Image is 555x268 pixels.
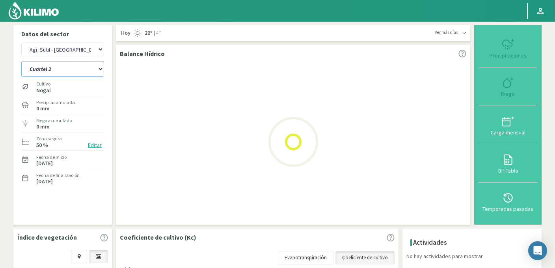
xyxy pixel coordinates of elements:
[36,88,51,93] label: Nogal
[478,106,538,144] button: Carga mensual
[154,29,155,37] span: |
[8,1,60,20] img: Kilimo
[435,29,458,36] span: Ver más días
[36,172,80,179] label: Fecha de finalización
[478,182,538,221] button: Temporadas pasadas
[278,251,333,264] a: Evapotranspiración
[481,53,535,58] div: Precipitaciones
[406,252,542,261] p: No hay actividades para mostrar
[481,168,535,173] div: BH Tabla
[478,144,538,182] button: BH Tabla
[478,67,538,106] button: Riego
[36,106,50,111] label: 0 mm
[481,206,535,212] div: Temporadas pasadas
[481,91,535,97] div: Riego
[36,161,53,166] label: [DATE]
[481,130,535,135] div: Carga mensual
[36,124,50,129] label: 0 mm
[413,239,447,246] h4: Actividades
[120,29,130,37] span: Hoy
[120,233,196,242] p: Coeficiente de cultivo (Kc)
[145,29,153,36] strong: 22º
[86,141,104,150] button: Editar
[528,241,547,260] div: Open Intercom Messenger
[36,117,72,124] label: Riego acumulado
[17,233,77,242] p: Índice de vegetación
[21,29,104,39] p: Datos del sector
[120,49,165,58] p: Balance Hídrico
[36,135,62,142] label: Zona segura
[254,102,333,181] img: Loading...
[36,99,75,106] label: Precip. acumulada
[478,29,538,67] button: Precipitaciones
[36,80,51,87] label: Cultivo
[155,29,161,37] span: 4º
[335,251,395,264] a: Coeficiente de cultivo
[36,143,48,148] label: 50 %
[36,179,53,184] label: [DATE]
[36,154,67,161] label: Fecha de inicio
